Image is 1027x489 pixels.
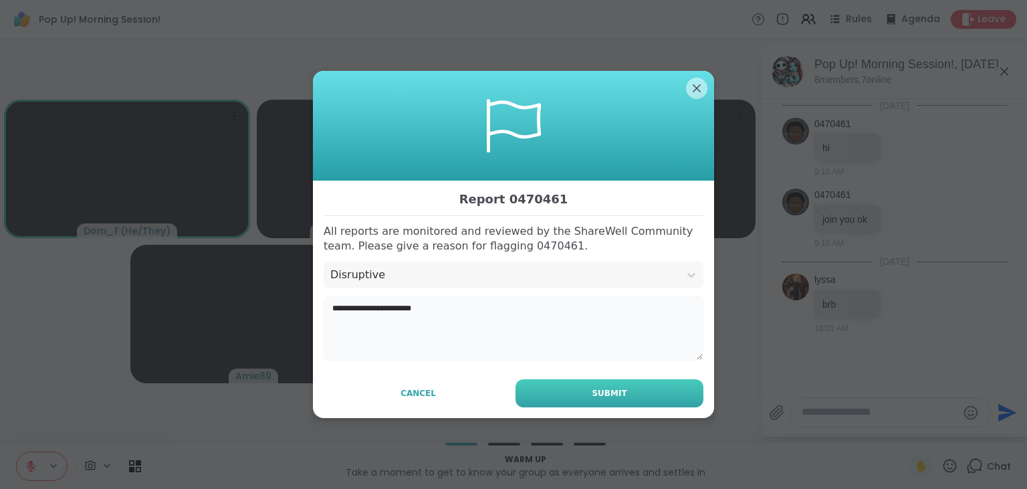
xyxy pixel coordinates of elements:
[592,387,626,399] span: Submit
[516,379,703,407] button: Submit
[401,387,436,399] span: Cancel
[324,224,703,254] p: All reports are monitored and reviewed by the ShareWell Community team. Please give a reason for ...
[324,379,513,407] button: Cancel
[330,267,673,283] div: Disruptive
[324,189,703,210] h3: Report 0470461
